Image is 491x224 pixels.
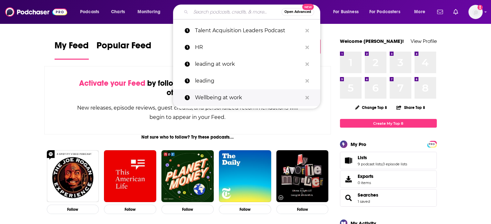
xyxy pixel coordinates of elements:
span: My Feed [55,40,89,55]
a: Show notifications dropdown [451,6,461,17]
a: leading [173,73,320,89]
span: More [414,7,425,16]
span: Exports [342,175,355,184]
div: by following Podcasts, Creators, Lists, and other Users! [77,79,299,97]
a: 1 saved [358,199,370,204]
button: open menu [329,7,367,17]
span: Charts [111,7,125,16]
img: Planet Money [161,150,214,202]
button: Open AdvancedNew [281,8,314,16]
span: Activate your Feed [79,78,145,88]
a: Exports [340,170,437,188]
p: Talent Acquisition Leaders Podcast [195,22,302,39]
a: Wellbeing at work [173,89,320,106]
img: This American Life [104,150,156,202]
a: PRO [428,141,436,146]
a: View Profile [411,38,437,44]
a: Lists [342,156,355,165]
p: leading [195,73,302,89]
a: HR [173,39,320,56]
span: Searches [340,189,437,207]
p: Wellbeing at work [195,89,302,106]
span: Podcasts [80,7,99,16]
button: open menu [76,7,107,17]
a: Create My Top 8 [340,119,437,128]
span: New [302,4,314,10]
span: Lists [340,152,437,169]
a: Welcome [PERSON_NAME]! [340,38,404,44]
svg: Add a profile image [477,5,483,10]
span: 0 items [358,180,373,185]
a: Searches [342,193,355,202]
span: PRO [428,142,436,147]
a: leading at work [173,56,320,73]
input: Search podcasts, credits, & more... [191,7,281,17]
a: My Feed [55,40,89,60]
span: For Podcasters [369,7,400,16]
a: Show notifications dropdown [435,6,445,17]
img: The Joe Rogan Experience [47,150,99,202]
div: Not sure who to follow? Try these podcasts... [44,134,331,140]
img: My Favorite Murder with Karen Kilgariff and Georgia Hardstark [276,150,329,202]
a: Lists [358,155,407,161]
span: For Business [333,7,359,16]
span: Popular Feed [97,40,151,55]
span: Logged in as ColinMcA [468,5,483,19]
button: Show profile menu [468,5,483,19]
span: Lists [358,155,367,161]
button: Follow [276,205,329,214]
img: Podchaser - Follow, Share and Rate Podcasts [5,6,67,18]
button: Follow [161,205,214,214]
button: Follow [104,205,156,214]
button: Change Top 8 [351,103,391,112]
button: open menu [410,7,433,17]
span: Exports [358,173,373,179]
a: 0 episode lists [383,162,407,166]
span: Monitoring [138,7,160,16]
a: Popular Feed [97,40,151,60]
div: Search podcasts, credits, & more... [179,5,326,19]
img: The Daily [219,150,271,202]
button: Follow [219,205,271,214]
a: Talent Acquisition Leaders Podcast [173,22,320,39]
a: Charts [107,7,129,17]
button: Share Top 8 [396,101,425,114]
button: open menu [365,7,410,17]
a: Searches [358,192,378,198]
button: Follow [47,205,99,214]
div: New releases, episode reviews, guest credits, and personalized recommendations will begin to appe... [77,103,299,122]
button: open menu [133,7,169,17]
span: Open Advanced [284,10,311,14]
a: 9 podcast lists [358,162,382,166]
p: HR [195,39,302,56]
img: User Profile [468,5,483,19]
div: My Pro [351,141,366,147]
p: leading at work [195,56,302,73]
